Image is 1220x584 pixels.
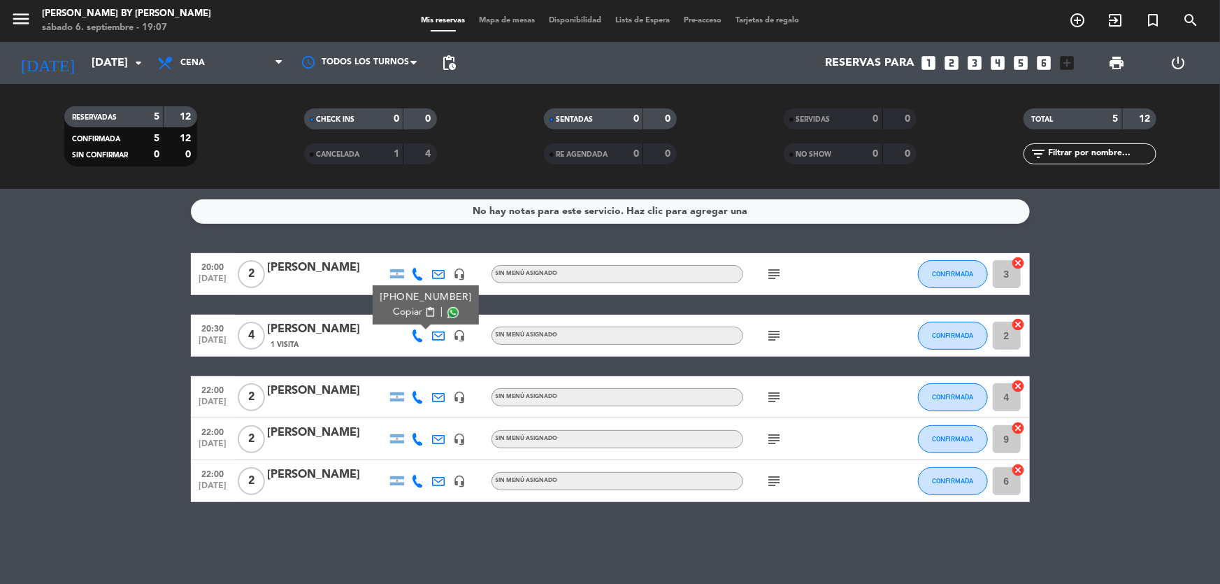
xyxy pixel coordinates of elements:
[989,54,1007,72] i: looks_4
[180,134,194,143] strong: 12
[268,320,387,339] div: [PERSON_NAME]
[238,425,265,453] span: 2
[73,114,117,121] span: RESERVADAS
[932,332,973,339] span: CONFIRMADA
[1107,12,1124,29] i: exit_to_app
[557,151,608,158] span: RE AGENDADA
[454,433,466,446] i: headset_mic
[665,149,673,159] strong: 0
[380,290,471,305] div: [PHONE_NUMBER]
[1170,55,1187,71] i: power_settings_new
[1012,256,1026,270] i: cancel
[1032,116,1054,123] span: TOTAL
[918,260,988,288] button: CONFIRMADA
[542,17,608,24] span: Disponibilidad
[932,435,973,443] span: CONFIRMADA
[440,305,443,320] span: |
[633,149,639,159] strong: 0
[196,423,231,439] span: 22:00
[425,149,433,159] strong: 4
[42,7,211,21] div: [PERSON_NAME] by [PERSON_NAME]
[196,381,231,397] span: 22:00
[966,54,984,72] i: looks_3
[393,305,436,320] button: Copiarcontent_paste
[496,478,558,483] span: Sin menú asignado
[196,465,231,481] span: 22:00
[42,21,211,35] div: sábado 6. septiembre - 19:07
[73,136,121,143] span: CONFIRMADA
[1031,145,1047,162] i: filter_list
[766,473,783,490] i: subject
[473,204,747,220] div: No hay notas para este servicio. Haz clic para agregar una
[1148,42,1210,84] div: LOG OUT
[394,149,399,159] strong: 1
[1012,318,1026,332] i: cancel
[932,270,973,278] span: CONFIRMADA
[873,114,879,124] strong: 0
[454,391,466,404] i: headset_mic
[394,114,399,124] strong: 0
[1012,379,1026,393] i: cancel
[796,116,831,123] span: SERVIDAS
[766,266,783,283] i: subject
[238,383,265,411] span: 2
[557,116,594,123] span: SENTADAS
[454,268,466,280] i: headset_mic
[196,258,231,274] span: 20:00
[1182,12,1199,29] i: search
[268,259,387,277] div: [PERSON_NAME]
[196,439,231,455] span: [DATE]
[271,339,299,350] span: 1 Visita
[440,55,457,71] span: pending_actions
[185,150,194,159] strong: 0
[73,152,129,159] span: SIN CONFIRMAR
[729,17,806,24] span: Tarjetas de regalo
[424,307,435,318] span: content_paste
[10,8,31,29] i: menu
[1108,55,1125,71] span: print
[196,397,231,413] span: [DATE]
[130,55,147,71] i: arrow_drop_down
[1058,54,1076,72] i: add_box
[1139,114,1153,124] strong: 12
[932,393,973,401] span: CONFIRMADA
[918,467,988,495] button: CONFIRMADA
[10,48,85,78] i: [DATE]
[918,322,988,350] button: CONFIRMADA
[196,481,231,497] span: [DATE]
[196,336,231,352] span: [DATE]
[472,17,542,24] span: Mapa de mesas
[932,477,973,485] span: CONFIRMADA
[1012,54,1030,72] i: looks_5
[873,149,879,159] strong: 0
[238,260,265,288] span: 2
[1144,12,1161,29] i: turned_in_not
[766,389,783,406] i: subject
[796,151,832,158] span: NO SHOW
[633,114,639,124] strong: 0
[766,431,783,448] i: subject
[1047,146,1156,162] input: Filtrar por nombre...
[425,114,433,124] strong: 0
[393,305,422,320] span: Copiar
[496,436,558,441] span: Sin menú asignado
[180,112,194,122] strong: 12
[942,54,961,72] i: looks_two
[496,394,558,399] span: Sin menú asignado
[238,467,265,495] span: 2
[665,114,673,124] strong: 0
[454,475,466,487] i: headset_mic
[677,17,729,24] span: Pre-acceso
[268,382,387,400] div: [PERSON_NAME]
[1069,12,1086,29] i: add_circle_outline
[919,54,938,72] i: looks_one
[180,58,205,68] span: Cena
[238,322,265,350] span: 4
[1012,421,1026,435] i: cancel
[905,114,913,124] strong: 0
[905,149,913,159] strong: 0
[196,320,231,336] span: 20:30
[825,57,914,70] span: Reservas para
[414,17,472,24] span: Mis reservas
[154,134,159,143] strong: 5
